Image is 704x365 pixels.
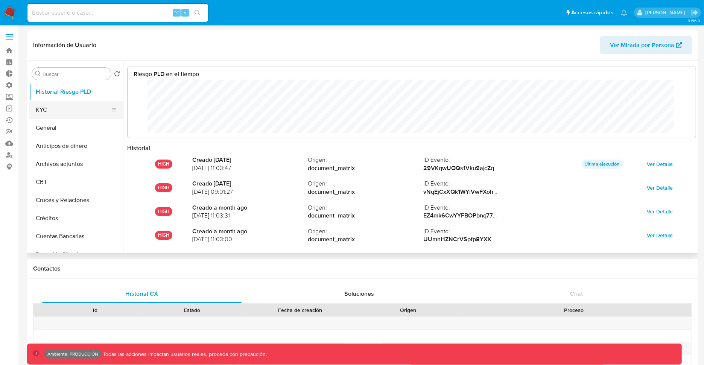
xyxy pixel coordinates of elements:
[192,179,308,188] strong: Creado [DATE]
[114,71,120,79] button: Volver al orden por defecto
[184,9,186,16] span: s
[29,83,123,101] button: Historial Riesgo PLD
[642,229,678,241] button: Ver Detalle
[600,36,692,54] button: Ver Mirada por Persona
[192,156,308,164] strong: Creado [DATE]
[33,41,96,49] h1: Información de Usuario
[101,351,267,358] p: Todas las acciones impactan usuarios reales, proceda con precaución.
[155,207,172,216] p: HIGH
[690,9,698,17] a: Salir
[308,179,423,188] span: Origen :
[134,70,199,78] strong: Riesgo PLD en el tiempo
[149,306,236,314] div: Estado
[52,306,138,314] div: Id
[29,227,123,245] button: Cuentas Bancarias
[47,353,98,356] p: Ambiente: PRODUCCIÓN
[155,231,172,240] p: HIGH
[190,8,205,18] button: search-icon
[647,230,673,240] span: Ver Detalle
[29,209,123,227] button: Créditos
[645,9,688,16] p: david.garay@mercadolibre.com.co
[582,160,623,169] p: Ultima ejecución
[308,227,423,236] span: Origen :
[344,289,374,298] span: Soluciones
[365,306,451,314] div: Origen
[29,191,123,209] button: Cruces y Relaciones
[155,160,172,169] p: HIGH
[642,205,678,217] button: Ver Detalle
[29,155,123,173] button: Archivos adjuntos
[155,183,172,192] p: HIGH
[29,173,123,191] button: CBT
[192,227,308,236] strong: Creado a month ago
[621,9,627,16] a: Notificaciones
[29,101,117,119] button: KYC
[647,159,673,169] span: Ver Detalle
[192,188,308,196] span: [DATE] 09:01:27
[647,206,673,217] span: Ver Detalle
[192,211,308,220] span: [DATE] 11:03:31
[308,211,423,220] strong: document_matrix
[192,204,308,212] strong: Creado a month ago
[571,9,613,17] span: Accesos rápidos
[570,289,583,298] span: Chat
[192,235,308,243] span: [DATE] 11:03:00
[27,8,208,18] input: Buscar usuario o caso...
[423,179,539,188] span: ID Evento :
[308,235,423,243] strong: document_matrix
[642,182,678,194] button: Ver Detalle
[29,137,123,155] button: Anticipos de dinero
[308,188,423,196] strong: document_matrix
[174,9,179,16] span: ⌥
[642,158,678,170] button: Ver Detalle
[308,156,423,164] span: Origen :
[246,306,354,314] div: Fecha de creación
[35,71,41,77] button: Buscar
[192,164,308,172] span: [DATE] 11:03:47
[462,306,686,314] div: Proceso
[423,156,539,164] span: ID Evento :
[33,265,692,272] h1: Contactos
[308,204,423,212] span: Origen :
[610,36,674,54] span: Ver Mirada por Persona
[43,71,108,78] input: Buscar
[423,227,539,236] span: ID Evento :
[647,182,673,193] span: Ver Detalle
[127,144,150,152] strong: Historial
[125,289,158,298] span: Historial CX
[29,119,123,137] button: General
[308,164,423,172] strong: document_matrix
[29,245,123,263] button: Datos Modificados
[423,204,539,212] span: ID Evento :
